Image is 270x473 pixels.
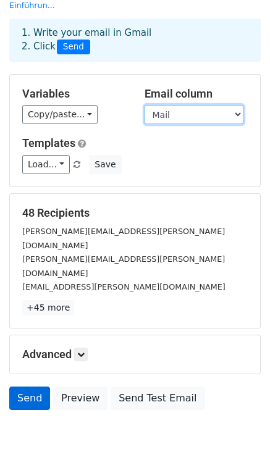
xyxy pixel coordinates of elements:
h5: Email column [145,87,248,101]
small: [PERSON_NAME][EMAIL_ADDRESS][PERSON_NAME][DOMAIN_NAME] [22,254,225,278]
iframe: Chat Widget [208,414,270,473]
h5: Variables [22,87,126,101]
a: Copy/paste... [22,105,98,124]
small: [EMAIL_ADDRESS][PERSON_NAME][DOMAIN_NAME] [22,282,226,291]
a: Load... [22,155,70,174]
small: [PERSON_NAME][EMAIL_ADDRESS][PERSON_NAME][DOMAIN_NAME] [22,227,225,250]
h5: 48 Recipients [22,206,248,220]
a: Send [9,387,50,410]
div: 1. Write your email in Gmail 2. Click [12,26,258,54]
a: Templates [22,136,75,149]
div: Chat-Widget [208,414,270,473]
h5: Advanced [22,348,248,361]
span: Send [57,40,90,54]
a: Send Test Email [111,387,205,410]
button: Save [89,155,121,174]
a: Preview [53,387,108,410]
a: +45 more [22,300,74,316]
